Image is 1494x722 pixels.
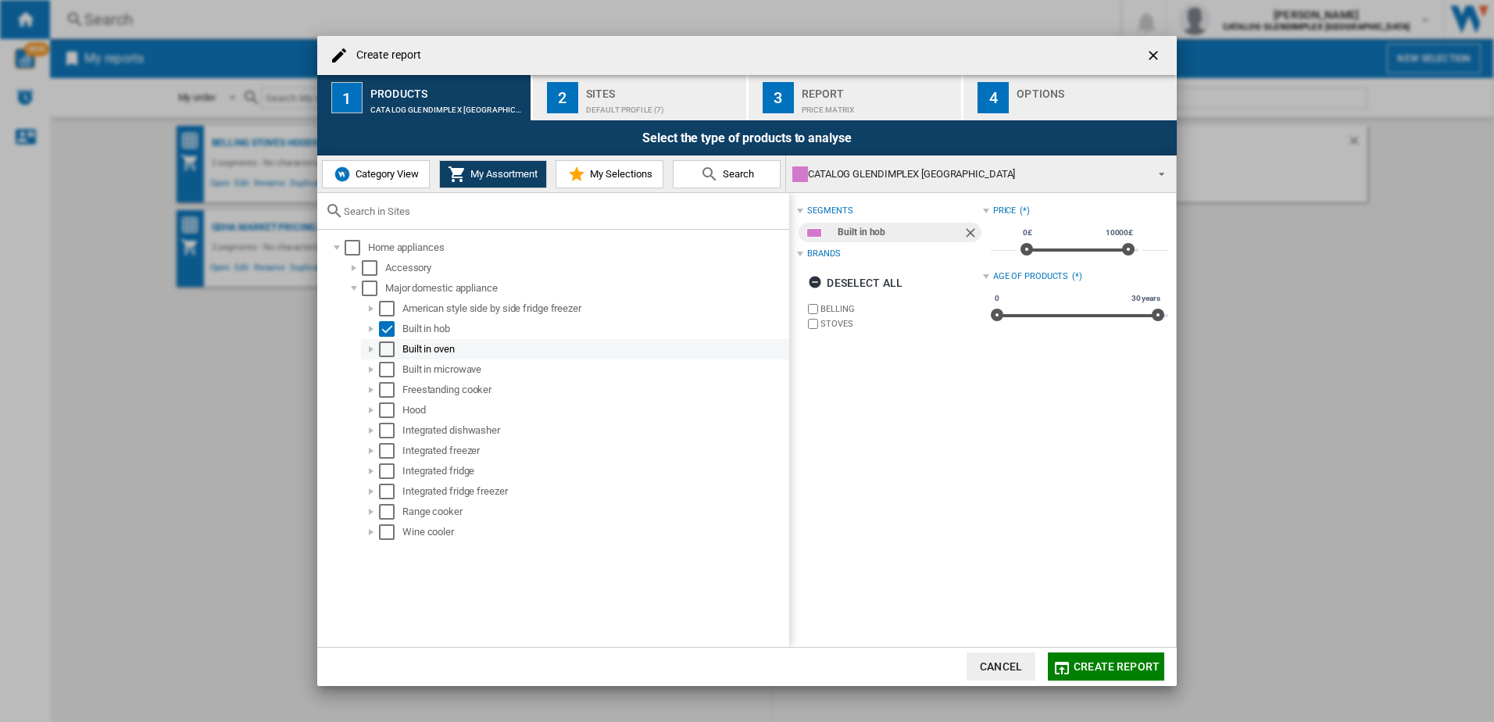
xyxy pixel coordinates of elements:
[1146,48,1164,66] ng-md-icon: getI18NText('BUTTONS.CLOSE_DIALOG')
[362,281,385,296] md-checkbox: Select
[556,160,663,188] button: My Selections
[322,160,430,188] button: Category View
[348,48,421,63] h4: Create report
[362,260,385,276] md-checkbox: Select
[1129,292,1163,305] span: 30 years
[379,341,402,357] md-checkbox: Select
[1020,227,1035,239] span: 0£
[439,160,547,188] button: My Assortment
[963,75,1177,120] button: 4 Options
[379,301,402,316] md-checkbox: Select
[719,168,754,180] span: Search
[379,463,402,479] md-checkbox: Select
[402,423,787,438] div: Integrated dishwasher
[586,98,740,114] div: Default profile (7)
[802,98,956,114] div: Price Matrix
[749,75,963,120] button: 3 Report Price Matrix
[820,303,982,315] label: BELLING
[807,205,852,217] div: segments
[803,269,907,297] button: Deselect all
[331,82,363,113] div: 1
[1139,40,1171,71] button: getI18NText('BUTTONS.CLOSE_DIALOG')
[978,82,1009,113] div: 4
[402,484,787,499] div: Integrated fridge freezer
[586,81,740,98] div: Sites
[586,168,652,180] span: My Selections
[370,98,524,114] div: CATALOG GLENDIMPLEX [GEOGRAPHIC_DATA]:Built in hob
[379,402,402,418] md-checkbox: Select
[808,304,818,314] input: brand.name
[317,120,1177,155] div: Select the type of products to analyse
[344,206,781,217] input: Search in Sites
[379,484,402,499] md-checkbox: Select
[368,240,787,256] div: Home appliances
[992,292,1002,305] span: 0
[352,168,419,180] span: Category View
[1017,81,1171,98] div: Options
[379,321,402,337] md-checkbox: Select
[370,81,524,98] div: Products
[763,82,794,113] div: 3
[963,225,981,244] ng-md-icon: Remove
[533,75,748,120] button: 2 Sites Default profile (7)
[1103,227,1135,239] span: 10000£
[402,382,787,398] div: Freestanding cooker
[1048,652,1164,681] button: Create report
[993,270,1069,283] div: Age of products
[967,652,1035,681] button: Cancel
[317,75,532,120] button: 1 Products CATALOG GLENDIMPLEX [GEOGRAPHIC_DATA]:Built in hob
[792,163,1145,185] div: CATALOG GLENDIMPLEX [GEOGRAPHIC_DATA]
[402,504,787,520] div: Range cooker
[402,443,787,459] div: Integrated freezer
[402,301,787,316] div: American style side by side fridge freezer
[673,160,781,188] button: Search
[379,504,402,520] md-checkbox: Select
[402,362,787,377] div: Built in microwave
[379,382,402,398] md-checkbox: Select
[808,319,818,329] input: brand.name
[807,248,840,260] div: Brands
[379,524,402,540] md-checkbox: Select
[466,168,538,180] span: My Assortment
[385,281,787,296] div: Major domestic appliance
[333,165,352,184] img: wiser-icon-blue.png
[345,240,368,256] md-checkbox: Select
[385,260,787,276] div: Accessory
[402,402,787,418] div: Hood
[802,81,956,98] div: Report
[1074,660,1160,673] span: Create report
[547,82,578,113] div: 2
[379,362,402,377] md-checkbox: Select
[402,524,787,540] div: Wine cooler
[402,341,787,357] div: Built in oven
[993,205,1017,217] div: Price
[838,223,962,242] div: Built in hob
[820,318,982,330] label: STOVES
[808,269,902,297] div: Deselect all
[402,321,787,337] div: Built in hob
[379,443,402,459] md-checkbox: Select
[379,423,402,438] md-checkbox: Select
[402,463,787,479] div: Integrated fridge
